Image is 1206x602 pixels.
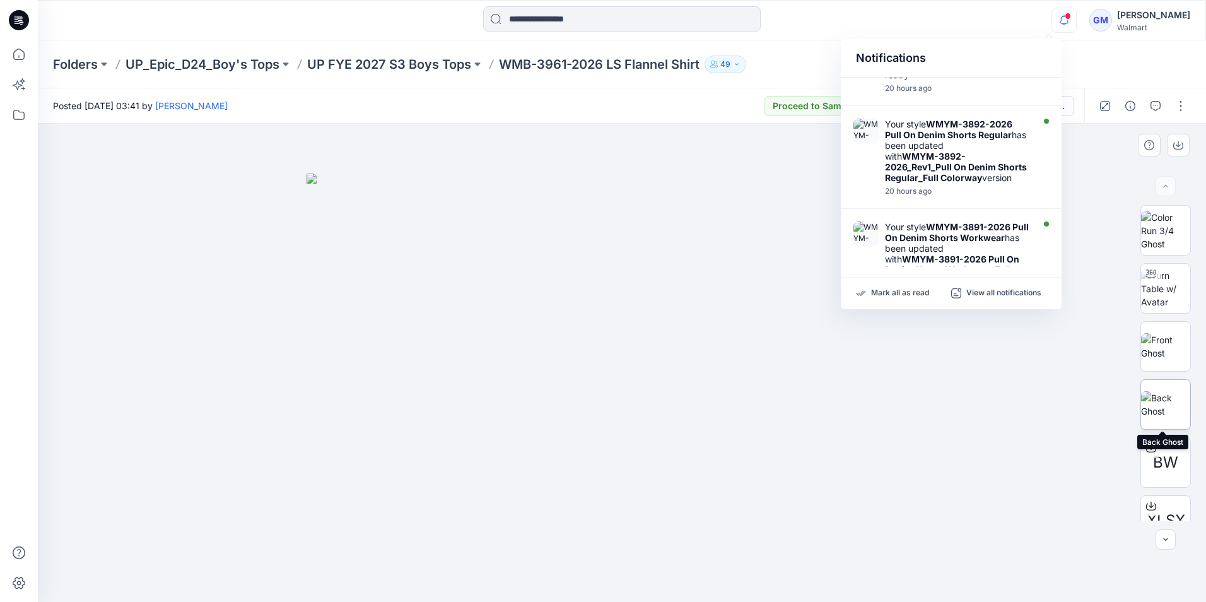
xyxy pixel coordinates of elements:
[126,56,279,73] a: UP_Epic_D24_Boy's Tops
[1153,451,1178,474] span: BW
[885,187,1030,196] div: Friday, September 26, 2025 06:19
[966,288,1041,299] p: View all notifications
[1141,391,1190,418] img: Back Ghost
[885,84,1030,93] div: Friday, September 26, 2025 06:22
[885,221,1030,286] div: Your style has been updated with version
[705,56,746,73] button: 49
[853,221,879,247] img: WMYM-3891-2026 Pull On Denim Shorts Workwear_Full Colorway
[1147,509,1185,532] span: XLSX
[720,57,730,71] p: 49
[499,56,700,73] p: WMB-3961-2026 LS Flannel Shirt
[885,254,1019,286] strong: WMYM-3891-2026 Pull On Denim Shorts Workwear_Full Colorway
[1141,333,1190,360] img: Front Ghost
[307,56,471,73] a: UP FYE 2027 S3 Boys Tops
[1089,9,1112,32] div: GM
[53,99,228,112] span: Posted [DATE] 03:41 by
[885,119,1012,140] strong: WMYM-3892-2026 Pull On Denim Shorts Regular
[155,100,228,111] a: [PERSON_NAME]
[307,174,937,602] img: eyJhbGciOiJIUzI1NiIsImtpZCI6IjAiLCJzbHQiOiJzZXMiLCJ0eXAiOiJKV1QifQ.eyJkYXRhIjp7InR5cGUiOiJzdG9yYW...
[1120,96,1140,116] button: Details
[841,39,1062,78] div: Notifications
[1117,23,1190,32] div: Walmart
[1141,269,1190,309] img: Turn Table w/ Avatar
[1141,211,1190,251] img: Color Run 3/4 Ghost
[53,56,98,73] a: Folders
[885,119,1030,183] div: Your style has been updated with version
[871,288,929,299] p: Mark all as read
[885,221,1029,243] strong: WMYM-3891-2026 Pull On Denim Shorts Workwear
[1117,8,1190,23] div: [PERSON_NAME]
[885,151,1027,183] strong: WMYM-3892-2026_Rev1_Pull On Denim Shorts Regular_Full Colorway
[853,119,879,144] img: WMYM-3892-2026_Rev1_Pull On Denim Shorts Regular_Full Colorway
